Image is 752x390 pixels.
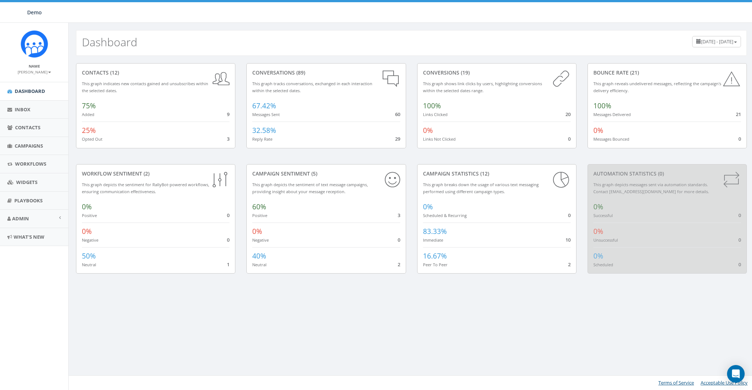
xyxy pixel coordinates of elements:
[593,136,629,142] small: Messages Bounced
[736,111,741,118] span: 21
[423,101,441,111] span: 100%
[423,112,448,117] small: Links Clicked
[738,136,741,142] span: 0
[82,81,208,93] small: This graph indicates new contacts gained and unsubscribes within the selected dates.
[82,202,92,212] span: 0%
[423,213,467,218] small: Scheduled & Recurring
[565,236,571,243] span: 10
[252,213,267,218] small: Positive
[593,112,631,117] small: Messages Delivered
[593,170,741,177] div: Automation Statistics
[82,112,94,117] small: Added
[593,227,603,236] span: 0%
[423,170,571,177] div: Campaign Statistics
[82,136,102,142] small: Opted Out
[252,126,276,135] span: 32.58%
[565,111,571,118] span: 20
[14,197,43,204] span: Playbooks
[658,379,694,386] a: Terms of Service
[395,136,400,142] span: 29
[227,136,229,142] span: 3
[738,261,741,268] span: 0
[593,182,709,194] small: This graph depicts messages sent via automation standards. Contact [EMAIL_ADDRESS][DOMAIN_NAME] f...
[82,69,229,76] div: contacts
[109,69,119,76] span: (12)
[82,36,137,48] h2: Dashboard
[568,261,571,268] span: 2
[15,124,40,131] span: Contacts
[142,170,149,177] span: (2)
[82,262,96,267] small: Neutral
[227,236,229,243] span: 0
[15,88,45,94] span: Dashboard
[738,212,741,219] span: 0
[15,160,46,167] span: Workflows
[252,112,280,117] small: Messages Sent
[593,262,613,267] small: Scheduled
[18,68,51,75] a: [PERSON_NAME]
[29,64,40,69] small: Name
[423,81,542,93] small: This graph shows link clicks by users, highlighting conversions within the selected dates range.
[252,69,400,76] div: conversations
[398,261,400,268] span: 2
[593,213,613,218] small: Successful
[252,262,267,267] small: Neutral
[398,236,400,243] span: 0
[568,136,571,142] span: 0
[593,202,603,212] span: 0%
[568,212,571,219] span: 0
[252,202,266,212] span: 60%
[252,251,266,261] span: 40%
[593,237,618,243] small: Unsuccessful
[423,237,443,243] small: Immediate
[252,182,368,194] small: This graph depicts the sentiment of text message campaigns, providing insight about your message ...
[82,101,96,111] span: 75%
[82,213,97,218] small: Positive
[15,142,43,149] span: Campaigns
[657,170,664,177] span: (0)
[423,126,433,135] span: 0%
[252,237,269,243] small: Negative
[395,111,400,118] span: 60
[82,182,209,194] small: This graph depicts the sentiment for RallyBot-powered workflows, ensuring communication effective...
[227,261,229,268] span: 1
[727,365,745,383] div: Open Intercom Messenger
[398,212,400,219] span: 3
[423,251,447,261] span: 16.67%
[593,69,741,76] div: Bounce Rate
[738,236,741,243] span: 0
[82,126,96,135] span: 25%
[21,30,48,58] img: Icon_1.png
[459,69,470,76] span: (19)
[252,227,262,236] span: 0%
[593,101,611,111] span: 100%
[82,227,92,236] span: 0%
[701,38,733,45] span: [DATE] - [DATE]
[82,251,96,261] span: 50%
[479,170,489,177] span: (12)
[14,234,44,240] span: What's New
[423,227,447,236] span: 83.33%
[82,170,229,177] div: Workflow Sentiment
[423,262,448,267] small: Peer To Peer
[16,179,37,185] span: Widgets
[629,69,639,76] span: (21)
[593,126,603,135] span: 0%
[593,81,721,93] small: This graph reveals undelivered messages, reflecting the campaign's delivery efficiency.
[423,69,571,76] div: conversions
[593,251,603,261] span: 0%
[18,69,51,75] small: [PERSON_NAME]
[423,182,539,194] small: This graph breaks down the usage of various text messaging performed using different campaign types.
[423,202,433,212] span: 0%
[252,170,400,177] div: Campaign Sentiment
[82,237,98,243] small: Negative
[701,379,748,386] a: Acceptable Use Policy
[15,106,30,113] span: Inbox
[12,215,29,222] span: Admin
[310,170,317,177] span: (5)
[252,101,276,111] span: 67.42%
[295,69,305,76] span: (89)
[423,136,456,142] small: Links Not Clicked
[252,81,372,93] small: This graph tracks conversations, exchanged in each interaction within the selected dates.
[227,111,229,118] span: 9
